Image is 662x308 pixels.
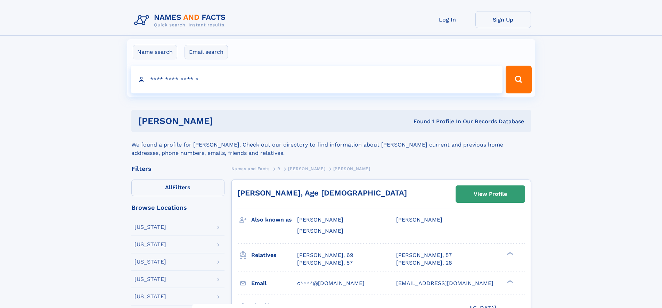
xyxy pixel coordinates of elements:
button: Search Button [506,66,531,93]
a: [PERSON_NAME] [288,164,325,173]
h1: [PERSON_NAME] [138,117,313,125]
a: R [277,164,280,173]
input: search input [131,66,503,93]
div: [US_STATE] [134,242,166,247]
div: ❯ [505,251,514,256]
a: Log In [420,11,475,28]
span: All [165,184,172,191]
div: [US_STATE] [134,259,166,265]
label: Email search [185,45,228,59]
a: [PERSON_NAME], 57 [297,259,353,267]
div: [US_STATE] [134,294,166,299]
a: [PERSON_NAME], 57 [396,251,452,259]
span: [PERSON_NAME] [297,227,343,234]
div: ❯ [505,279,514,284]
h3: Relatives [251,249,297,261]
a: [PERSON_NAME], 69 [297,251,353,259]
a: [PERSON_NAME], Age [DEMOGRAPHIC_DATA] [237,189,407,197]
span: [PERSON_NAME] [333,166,370,171]
div: Browse Locations [131,205,224,211]
div: Found 1 Profile In Our Records Database [313,118,524,125]
span: [PERSON_NAME] [297,216,343,223]
a: [PERSON_NAME], 28 [396,259,452,267]
span: [EMAIL_ADDRESS][DOMAIN_NAME] [396,280,493,286]
span: R [277,166,280,171]
span: [PERSON_NAME] [288,166,325,171]
div: [US_STATE] [134,224,166,230]
div: We found a profile for [PERSON_NAME]. Check out our directory to find information about [PERSON_N... [131,132,531,157]
div: View Profile [474,186,507,202]
div: Filters [131,166,224,172]
a: View Profile [456,186,525,202]
span: [PERSON_NAME] [396,216,442,223]
img: Logo Names and Facts [131,11,231,30]
h3: Email [251,277,297,289]
label: Filters [131,180,224,196]
a: Sign Up [475,11,531,28]
h3: Also known as [251,214,297,226]
div: [US_STATE] [134,276,166,282]
a: Names and Facts [231,164,270,173]
label: Name search [133,45,177,59]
